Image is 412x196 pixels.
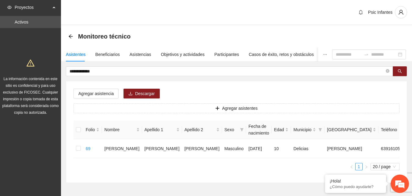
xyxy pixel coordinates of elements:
[348,163,355,170] button: left
[27,59,34,67] span: warning
[386,69,389,73] span: close-circle
[102,120,142,139] th: Nombre
[73,89,119,98] button: Agregar asistencia
[68,34,73,39] div: Back
[330,179,382,183] div: ¡Hola!
[7,5,12,9] span: eye
[272,139,291,158] td: 10
[293,126,311,133] span: Municipio
[68,34,73,39] span: arrow-left
[327,126,371,133] span: [GEOGRAPHIC_DATA]
[240,128,244,131] span: filter
[318,47,332,61] button: ellipsis
[104,126,135,133] span: Nombre
[330,184,382,189] p: ¿Cómo puedo ayudarte?
[239,125,245,134] span: filter
[66,51,86,58] div: Asistentes
[363,163,370,170] button: right
[324,139,378,158] td: [PERSON_NAME]
[371,163,399,170] div: Page Size
[222,139,246,158] td: Masculino
[86,146,91,151] a: 69
[215,106,220,111] span: plus
[348,163,355,170] li: Previous Page
[364,52,369,57] span: to
[373,163,397,170] span: 20 / page
[73,103,399,113] button: plusAgregar asistentes
[214,51,239,58] div: Participantes
[246,120,272,139] th: Fecha de nacimiento
[317,125,323,134] span: filter
[395,9,407,15] span: user
[350,165,353,169] span: left
[395,6,407,18] button: user
[356,7,366,17] button: bell
[145,126,175,133] span: Apellido 1
[182,120,222,139] th: Apellido 2
[274,126,284,133] span: Edad
[15,20,28,24] a: Activos
[364,52,369,57] span: swap-right
[272,120,291,139] th: Edad
[291,139,324,158] td: Delicias
[386,68,389,74] span: close-circle
[246,139,272,158] td: [DATE]
[102,139,142,158] td: [PERSON_NAME]
[130,51,151,58] div: Asistencias
[128,91,133,96] span: download
[185,126,215,133] span: Apellido 2
[356,163,362,170] a: 1
[378,139,407,158] td: 6391610577
[124,89,160,98] button: downloadDescargar
[222,105,258,112] span: Agregar asistentes
[378,120,407,139] th: Teléfono
[15,1,51,13] span: Proyectos
[368,10,392,15] span: Psic Infantes
[363,163,370,170] li: Next Page
[95,51,120,58] div: Beneficiarios
[182,139,222,158] td: [PERSON_NAME]
[161,51,205,58] div: Objetivos y actividades
[142,139,182,158] td: [PERSON_NAME]
[135,90,155,97] span: Descargar
[78,90,114,97] span: Agregar asistencia
[364,165,368,169] span: right
[291,120,324,139] th: Municipio
[356,10,365,15] span: bell
[2,77,59,115] span: La información contenida en este sitio es confidencial y para uso exclusivo de FICOSEC. Cualquier...
[393,66,407,76] button: search
[318,128,322,131] span: filter
[398,69,402,74] span: search
[249,51,314,58] div: Casos de éxito, retos y obstáculos
[224,126,238,133] span: Sexo
[86,126,95,133] span: Folio
[324,120,378,139] th: Colonia
[78,31,131,41] span: Monitoreo técnico
[83,120,102,139] th: Folio
[142,120,182,139] th: Apellido 1
[323,52,327,57] span: ellipsis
